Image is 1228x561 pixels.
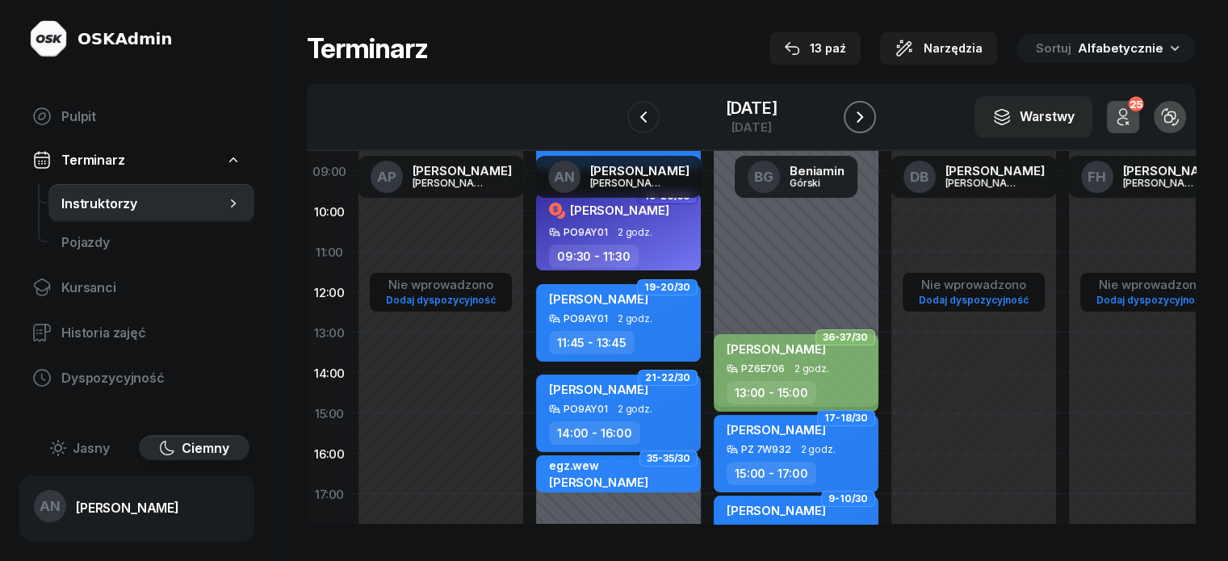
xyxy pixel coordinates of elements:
[19,97,254,136] a: Pulpit
[48,223,254,262] a: Pojazdy
[727,381,816,404] div: 13:00 - 15:00
[790,165,845,177] div: Beniamin
[570,203,669,218] span: [PERSON_NAME]
[307,393,352,433] div: 15:00
[61,325,241,341] span: Historia zajęć
[554,170,575,184] span: AN
[549,331,635,354] div: 11:45 - 13:45
[645,376,690,379] span: 21-22/30
[307,151,352,191] div: 09:00
[741,444,791,454] div: PZ 7W932
[61,196,225,211] span: Instruktorzy
[24,435,136,461] button: Jasny
[19,358,254,397] a: Dyspozycyjność
[974,96,1092,138] button: Warstwy
[828,497,868,500] span: 9-10/30
[784,39,846,58] div: 13 paź
[727,341,826,357] span: [PERSON_NAME]
[823,336,868,339] span: 36-37/30
[564,404,608,414] div: PO9AY01
[1016,34,1196,63] button: Sortuj Alfabetycznie
[40,500,61,513] span: AN
[307,312,352,353] div: 13:00
[992,107,1075,127] div: Warstwy
[912,291,1035,309] a: Dodaj dyspozycyjność
[725,100,777,116] div: [DATE]
[725,121,777,133] div: [DATE]
[790,178,845,188] div: Górski
[564,313,608,324] div: PO9AY01
[413,178,490,188] div: [PERSON_NAME]
[618,313,652,324] span: 2 godz.
[379,278,502,292] div: Nie wprowadzono
[307,34,428,63] h1: Terminarz
[735,156,857,198] a: BGBeniaminGórski
[769,32,861,65] button: 13 paź
[824,417,868,420] span: 17-18/30
[618,404,652,415] span: 2 godz.
[1128,96,1143,111] div: 25
[377,170,396,184] span: AP
[741,363,785,374] div: PZ6E706
[19,313,254,352] a: Historia zajęć
[307,191,352,232] div: 10:00
[61,109,241,124] span: Pulpit
[912,274,1035,310] button: Nie wprowadzonoDodaj dyspozycyjność
[535,156,702,198] a: AN[PERSON_NAME][PERSON_NAME]
[379,291,502,309] a: Dodaj dyspozycyjność
[307,353,352,393] div: 14:00
[307,474,352,514] div: 17:00
[76,501,179,514] div: [PERSON_NAME]
[73,441,110,456] span: Jasny
[1107,101,1139,133] button: 25
[549,421,640,445] div: 14:00 - 16:00
[590,178,668,188] div: [PERSON_NAME]
[891,156,1058,198] a: DB[PERSON_NAME][PERSON_NAME]
[644,286,690,289] span: 19-20/30
[1123,165,1222,177] div: [PERSON_NAME]
[61,235,241,250] span: Pojazdy
[413,165,512,177] div: [PERSON_NAME]
[139,435,250,461] button: Ciemny
[549,382,648,397] span: [PERSON_NAME]
[564,227,608,237] div: PO9AY01
[182,441,229,456] span: Ciemny
[61,371,241,386] span: Dyspozycyjność
[1090,291,1213,309] a: Dodaj dyspozycyjność
[1090,278,1213,292] div: Nie wprowadzono
[1078,40,1163,56] span: Alfabetycznie
[307,272,352,312] div: 12:00
[727,462,816,485] div: 15:00 - 17:00
[549,291,648,307] span: [PERSON_NAME]
[358,156,525,198] a: AP[PERSON_NAME][PERSON_NAME]
[1088,170,1106,184] span: FH
[48,184,254,223] a: Instruktorzy
[307,514,352,555] div: 18:00
[1090,274,1213,310] button: Nie wprowadzonoDodaj dyspozycyjność
[549,245,639,268] div: 09:30 - 11:30
[618,227,652,238] span: 2 godz.
[880,32,997,65] button: Narzędzia
[19,142,254,178] a: Terminarz
[727,503,826,518] span: [PERSON_NAME]
[549,475,648,490] span: [PERSON_NAME]
[647,457,690,460] span: 35-35/30
[945,165,1045,177] div: [PERSON_NAME]
[590,165,689,177] div: [PERSON_NAME]
[29,19,68,58] img: logo-light@2x.png
[379,274,502,310] button: Nie wprowadzonoDodaj dyspozycyjność
[1036,41,1075,56] span: Sortuj
[801,444,836,455] span: 2 godz.
[61,280,241,295] span: Kursanci
[307,232,352,272] div: 11:00
[912,278,1035,292] div: Nie wprowadzono
[307,433,352,474] div: 16:00
[78,27,172,50] div: OSKAdmin
[19,268,254,307] a: Kursanci
[61,153,125,168] span: Terminarz
[794,363,829,375] span: 2 godz.
[910,170,928,184] span: DB
[754,170,773,184] span: BG
[727,422,826,437] span: [PERSON_NAME]
[549,458,648,472] div: egz.wew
